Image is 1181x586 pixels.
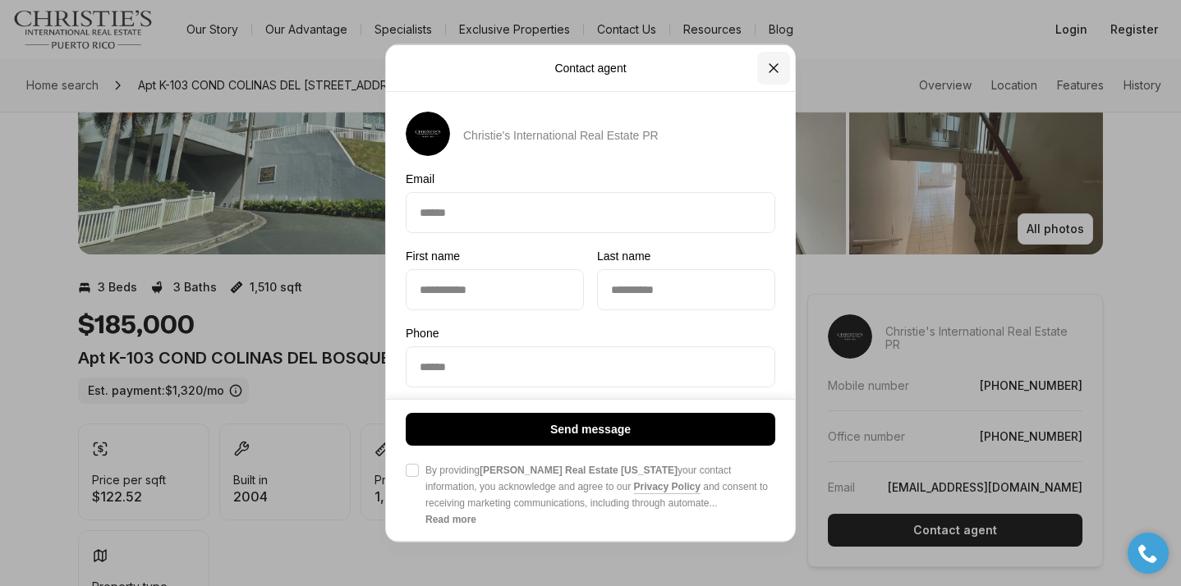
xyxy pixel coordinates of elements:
label: First name [406,250,584,263]
b: Read more [425,514,476,525]
label: Email [406,172,775,185]
span: By providing your contact information, you acknowledge and agree to our and consent to receiving ... [425,462,775,511]
input: First name [407,270,583,309]
button: Send message [406,413,775,446]
label: Phone [406,327,775,340]
input: Email [407,193,774,232]
input: Phone [407,347,774,387]
p: Contact agent [554,62,626,75]
label: Last name [597,250,775,263]
p: Christie's International Real Estate PR [463,129,659,142]
p: Send message [550,423,631,436]
b: [PERSON_NAME] Real Estate [US_STATE] [480,465,678,476]
input: Last name [598,270,774,309]
a: Privacy Policy [634,481,701,492]
button: Close [757,52,790,85]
